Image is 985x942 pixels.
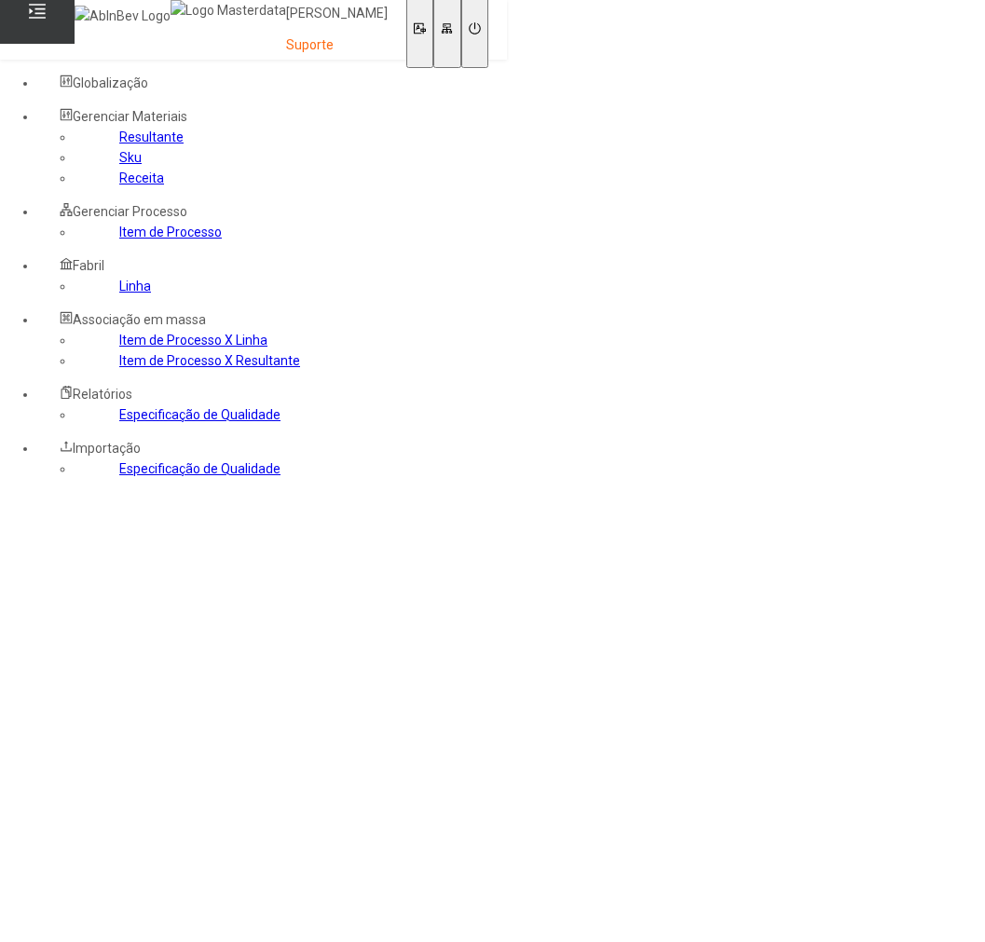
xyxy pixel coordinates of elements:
[286,36,388,55] p: Suporte
[119,279,151,294] a: Linha
[73,387,132,402] span: Relatórios
[119,407,280,422] a: Especificação de Qualidade
[119,150,142,165] a: Sku
[119,225,222,239] a: Item de Processo
[119,461,280,476] a: Especificação de Qualidade
[73,204,187,219] span: Gerenciar Processo
[286,5,388,23] p: [PERSON_NAME]
[73,75,148,90] span: Globalização
[73,441,141,456] span: Importação
[75,6,171,26] img: AbInBev Logo
[73,312,206,327] span: Associação em massa
[119,171,164,185] a: Receita
[73,258,104,273] span: Fabril
[119,353,300,368] a: Item de Processo X Resultante
[119,130,184,144] a: Resultante
[119,333,267,348] a: Item de Processo X Linha
[73,109,187,124] span: Gerenciar Materiais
